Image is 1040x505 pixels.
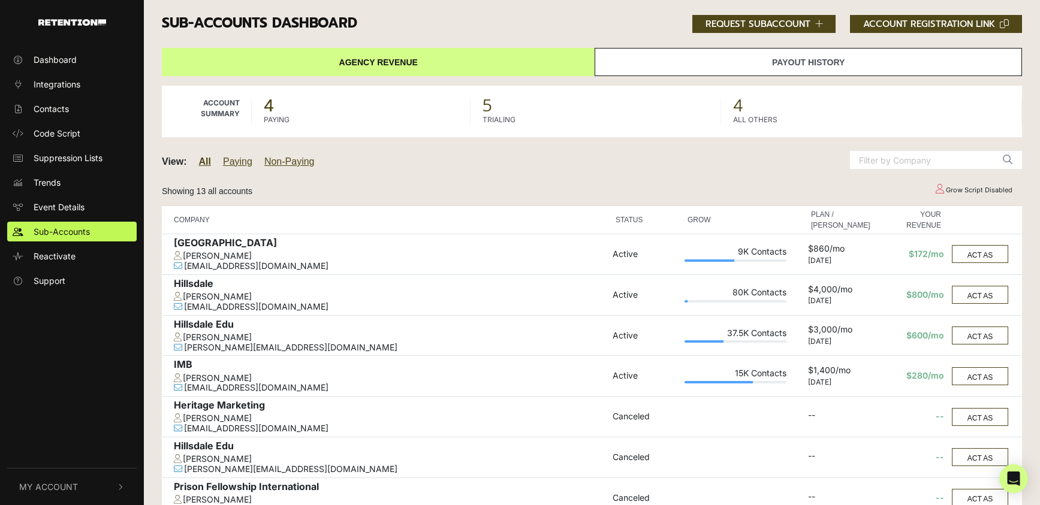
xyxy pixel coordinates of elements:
div: [EMAIL_ADDRESS][DOMAIN_NAME] [174,261,607,271]
div: [PERSON_NAME] [174,413,607,424]
td: Account Summary [162,86,252,137]
button: My Account [7,468,137,505]
td: Canceled [610,397,682,437]
div: [PERSON_NAME] [174,495,607,505]
div: $860/mo [808,244,873,256]
a: Dashboard [7,50,137,69]
th: YOUR REVENUE [876,206,947,234]
div: [PERSON_NAME][EMAIL_ADDRESS][DOMAIN_NAME] [174,343,607,353]
label: ALL OTHERS [733,114,777,125]
button: ACT AS [952,245,1008,263]
a: Reactivate [7,246,137,266]
a: Contacts [7,99,137,119]
td: Grow Script Disabled [924,180,1022,201]
td: Canceled [610,437,682,477]
div: 15K Contacts [685,368,786,381]
div: [PERSON_NAME] [174,454,607,464]
span: Dashboard [34,53,77,66]
div: [PERSON_NAME] [174,251,607,261]
div: [PERSON_NAME] [174,292,607,302]
button: REQUEST SUBACCOUNT [692,15,836,33]
div: $4,000/mo [808,285,873,297]
td: $800/mo [876,274,947,315]
div: [DATE] [808,378,873,386]
button: ACT AS [952,286,1008,304]
img: Retention.com [38,19,106,26]
div: [PERSON_NAME] [174,373,607,383]
a: Non-Paying [264,156,315,167]
td: $280/mo [876,356,947,397]
td: $600/mo [876,315,947,356]
h3: Sub-accounts Dashboard [162,15,1022,33]
div: Heritage Marketing [174,400,607,413]
div: [EMAIL_ADDRESS][DOMAIN_NAME] [174,424,607,434]
div: Prison Fellowship International [174,481,607,495]
small: Showing 13 all accounts [162,186,252,196]
div: 9K Contacts [685,247,786,259]
div: Hillsdale Edu [174,440,607,454]
a: Sub-Accounts [7,222,137,241]
a: All [199,156,211,167]
div: [DATE] [808,256,873,265]
span: Suppression Lists [34,152,103,164]
label: TRIALING [483,114,516,125]
button: ACT AS [952,448,1008,466]
div: [DATE] [808,337,873,346]
div: [EMAIL_ADDRESS][DOMAIN_NAME] [174,302,607,312]
th: STATUS [610,206,682,234]
a: Agency Revenue [162,48,595,76]
div: [EMAIL_ADDRESS][DOMAIN_NAME] [174,383,607,393]
span: Contacts [34,102,69,115]
div: -- [808,492,873,504]
span: Support [34,274,65,287]
a: Suppression Lists [7,148,137,168]
button: ACCOUNT REGISTRATION LINK [850,15,1022,33]
strong: 4 [264,93,274,119]
div: [PERSON_NAME][EMAIL_ADDRESS][DOMAIN_NAME] [174,464,607,474]
a: Code Script [7,123,137,143]
div: Plan Usage: 67% [685,381,786,383]
div: $3,000/mo [808,325,873,337]
span: Trends [34,176,61,189]
a: Payout History [595,48,1022,76]
a: Trends [7,173,137,192]
div: [PERSON_NAME] [174,332,607,343]
span: 5 [483,98,709,114]
div: Plan Usage: 49% [685,259,786,262]
td: -- [876,437,947,477]
td: Active [610,315,682,356]
a: Integrations [7,74,137,94]
div: IMB [174,359,607,373]
div: Plan Usage: 38% [685,340,786,343]
td: $172/mo [876,234,947,275]
span: 4 [733,98,1010,114]
button: ACT AS [952,408,1008,426]
div: 37.5K Contacts [685,328,786,341]
input: Filter by Company [850,151,994,169]
div: [DATE] [808,297,873,305]
th: GROW [682,206,789,234]
button: ACT AS [952,326,1008,344]
div: -- [808,410,873,423]
th: PLAN / [PERSON_NAME] [805,206,876,234]
a: Paying [223,156,252,167]
div: Hillsdale Edu [174,319,607,332]
span: Sub-Accounts [34,225,90,238]
td: Active [610,234,682,275]
div: Plan Usage: 3% [685,300,786,303]
div: $1,400/mo [808,365,873,378]
a: Support [7,271,137,291]
div: Open Intercom Messenger [999,464,1028,493]
span: Event Details [34,201,85,213]
div: 80K Contacts [685,288,786,300]
td: -- [876,397,947,437]
span: My Account [19,480,78,493]
th: COMPANY [162,206,610,234]
div: -- [808,451,873,464]
td: Active [610,356,682,397]
span: Integrations [34,78,80,90]
div: [GEOGRAPHIC_DATA] [174,237,607,251]
label: PAYING [264,114,290,125]
strong: View: [162,156,187,167]
div: Hillsdale [174,278,607,292]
